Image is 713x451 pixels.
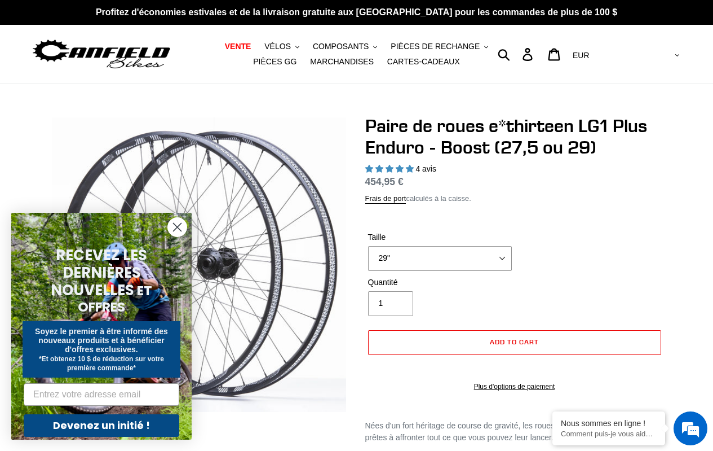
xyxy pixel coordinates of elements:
font: Taille [368,233,386,242]
font: Nées d'un fort héritage de course de gravité, les roues LG1 Enduro d'e*thirteen sont prêtes à aff... [365,421,659,442]
font: Frais de port [365,194,406,203]
button: PIÈCES DE RECHANGE [385,39,494,54]
a: CARTES-CADEAUX [382,54,466,69]
font: *Et obtenez 10 $ de réduction sur votre première commande* [39,355,164,372]
font: CARTES-CADEAUX [387,57,460,66]
a: Plus d'options de paiement [368,382,661,392]
button: VÉLOS [259,39,305,54]
div: Nous sommes en ligne ! [561,419,657,428]
button: COMPOSANTS [307,39,383,54]
a: MARCHANDISES [304,54,379,69]
a: PIÈCES GG [247,54,302,69]
span: 5,00 étoiles [365,164,416,173]
font: MARCHANDISES [310,57,374,66]
img: Vélos Canfield [31,37,172,72]
button: Add to cart [368,330,661,355]
a: Frais de port [365,194,406,204]
font: Quantité [368,278,398,287]
a: VENTE [219,39,257,54]
font: Devenez un initié ! [53,418,150,432]
font: RECEVEZ LES DERNIÈRES NOUVELLES [51,245,147,300]
font: VENTE [225,42,251,51]
font: calculés à la caisse. [406,194,471,203]
button: Devenez un initié ! [24,414,179,437]
font: Paire de roues e*thirteen LG1 Plus Enduro - Boost (27,5 ou 29) [365,115,647,158]
button: Fermer la boîte de dialogue [167,217,187,237]
p: Comment puis-je vous aider aujourd'hui ? [561,430,657,438]
font: Profitez d'économies estivales et de la livraison gratuite aux [GEOGRAPHIC_DATA] pour les command... [96,7,617,17]
font: COMPOSANTS [313,42,369,51]
font: Soyez le premier à être informé des nouveaux produits et à bénéficier d'offres exclusives. [35,327,168,354]
font: PIÈCES GG [253,57,296,66]
font: 454,95 € [365,176,404,187]
input: Entrez votre adresse email [24,383,179,406]
font: VÉLOS [264,42,291,51]
span: Add to cart [490,338,539,346]
font: Comment puis-je vous aider aujourd'hui ? [561,430,696,438]
font: Nous sommes en ligne ! [561,419,645,428]
font: 4 avis [415,164,436,173]
font: Plus d'options de paiement [474,383,555,391]
font: PIÈCES DE RECHANGE [391,42,480,51]
font: ET OFFRES [78,282,152,316]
